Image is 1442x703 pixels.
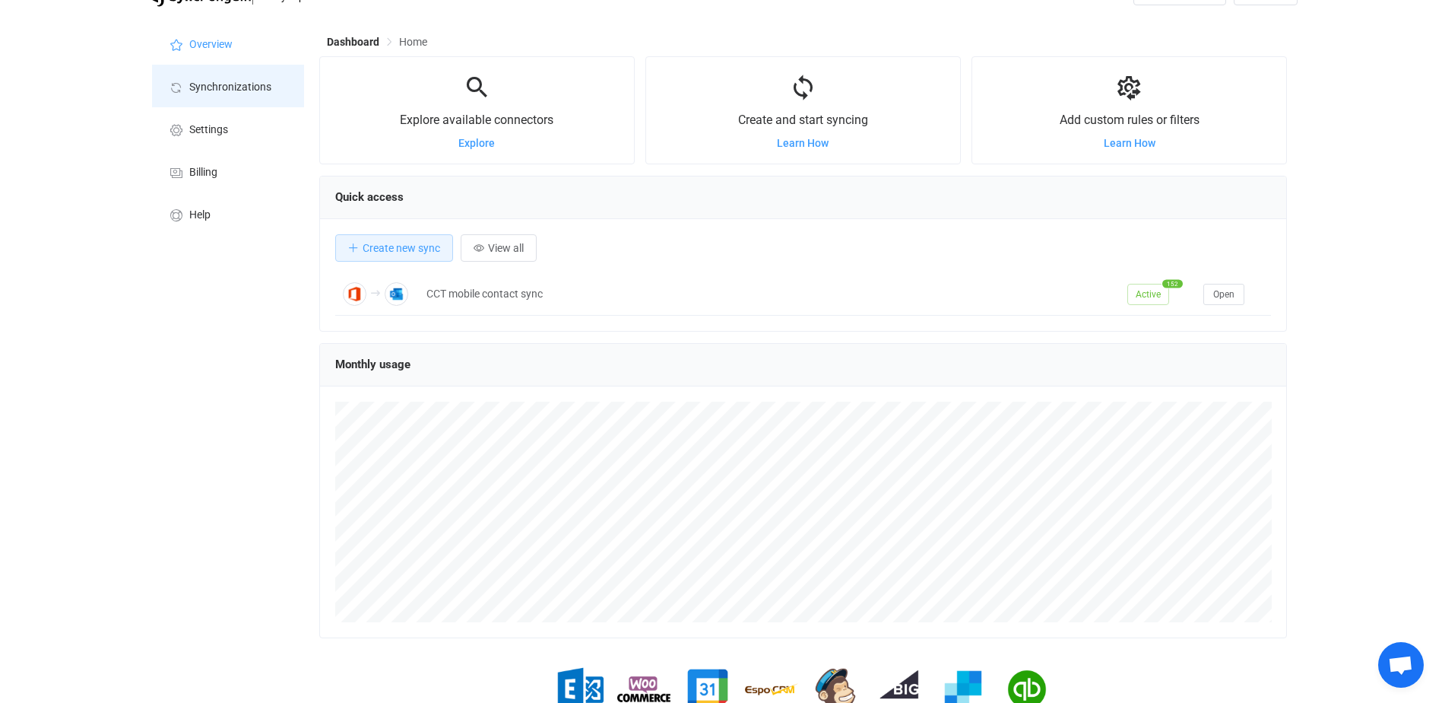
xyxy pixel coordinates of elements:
[335,358,410,371] span: Monthly usage
[419,285,1120,303] div: CCT mobile contact sync
[189,209,211,221] span: Help
[343,282,366,306] img: Office 365 Contacts
[1203,284,1244,305] button: Open
[738,113,868,127] span: Create and start syncing
[488,242,524,254] span: View all
[1104,137,1155,149] a: Learn How
[152,192,304,235] a: Help
[189,39,233,51] span: Overview
[152,65,304,107] a: Synchronizations
[1378,642,1424,688] a: Open chat
[458,137,495,149] a: Explore
[335,190,404,204] span: Quick access
[461,234,537,262] button: View all
[152,107,304,150] a: Settings
[399,36,427,48] span: Home
[1162,279,1183,288] span: 152
[363,242,440,254] span: Create new sync
[400,113,553,127] span: Explore available connectors
[1127,284,1169,305] span: Active
[152,22,304,65] a: Overview
[335,234,453,262] button: Create new sync
[777,137,829,149] a: Learn How
[189,81,271,94] span: Synchronizations
[189,167,217,179] span: Billing
[1203,288,1244,300] a: Open
[152,150,304,192] a: Billing
[327,37,427,47] div: Breadcrumb
[327,36,379,48] span: Dashboard
[1060,113,1200,127] span: Add custom rules or filters
[1213,289,1234,300] span: Open
[385,282,408,306] img: Outlook Contacts
[189,124,228,136] span: Settings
